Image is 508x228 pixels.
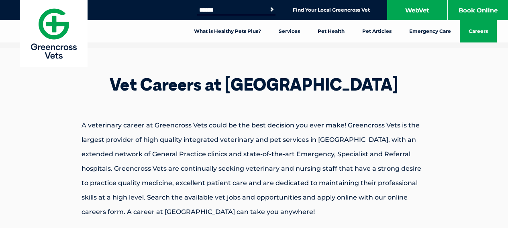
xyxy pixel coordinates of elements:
p: A veterinary career at Greencross Vets could be the best decision you ever make! Greencross Vets ... [53,118,455,219]
a: Services [270,20,309,42]
h1: Vet Careers at [GEOGRAPHIC_DATA] [53,76,455,93]
a: Find Your Local Greencross Vet [293,7,370,13]
button: Search [268,6,276,14]
a: Emergency Care [400,20,460,42]
a: Careers [460,20,497,42]
a: Pet Health [309,20,353,42]
a: Pet Articles [353,20,400,42]
a: What is Healthy Pets Plus? [185,20,270,42]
